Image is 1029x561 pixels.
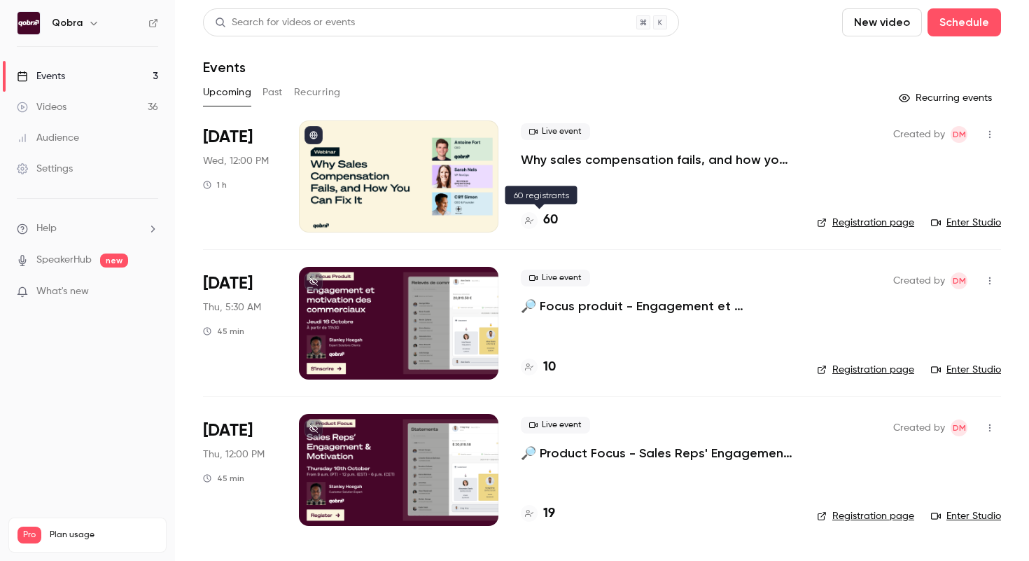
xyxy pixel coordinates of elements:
[203,326,244,337] div: 45 min
[521,270,590,286] span: Live event
[17,12,40,34] img: Qobra
[36,221,57,236] span: Help
[892,87,1001,109] button: Recurring events
[17,100,66,114] div: Videos
[931,216,1001,230] a: Enter Studio
[951,272,967,289] span: Dylan Manceau
[842,8,922,36] button: New video
[951,126,967,143] span: Dylan Manceau
[521,151,794,168] a: Why sales compensation fails, and how you can fix it
[52,16,83,30] h6: Qobra
[521,298,794,314] a: 🔎 Focus produit - Engagement et motivation des commerciaux
[50,529,157,541] span: Plan usage
[203,267,276,379] div: Oct 16 Thu, 11:30 AM (Europe/Paris)
[141,286,158,298] iframe: Noticeable Trigger
[543,211,558,230] h4: 60
[953,420,966,436] span: DM
[203,420,253,442] span: [DATE]
[36,284,89,299] span: What's new
[203,300,261,314] span: Thu, 5:30 AM
[17,527,41,543] span: Pro
[203,448,265,462] span: Thu, 12:00 PM
[17,69,65,83] div: Events
[521,504,555,523] a: 19
[951,420,967,436] span: Dylan Manceau
[203,81,251,104] button: Upcoming
[543,358,556,377] h4: 10
[521,211,558,230] a: 60
[294,81,341,104] button: Recurring
[931,509,1001,523] a: Enter Studio
[893,126,945,143] span: Created by
[953,272,966,289] span: DM
[521,417,590,434] span: Live event
[36,253,92,268] a: SpeakerHub
[203,59,246,76] h1: Events
[931,363,1001,377] a: Enter Studio
[203,126,253,148] span: [DATE]
[817,216,914,230] a: Registration page
[521,123,590,140] span: Live event
[893,420,945,436] span: Created by
[203,272,253,295] span: [DATE]
[543,504,555,523] h4: 19
[927,8,1001,36] button: Schedule
[203,154,269,168] span: Wed, 12:00 PM
[215,15,355,30] div: Search for videos or events
[17,162,73,176] div: Settings
[203,473,244,484] div: 45 min
[203,120,276,233] div: Oct 8 Wed, 6:00 PM (Europe/Paris)
[203,414,276,526] div: Oct 16 Thu, 6:00 PM (Europe/Paris)
[893,272,945,289] span: Created by
[17,131,79,145] div: Audience
[100,254,128,268] span: new
[521,358,556,377] a: 10
[817,509,914,523] a: Registration page
[17,221,158,236] li: help-dropdown-opener
[262,81,283,104] button: Past
[203,179,227,191] div: 1 h
[521,445,794,462] a: 🔎 Product Focus - Sales Reps' Engagement & Motivation
[817,363,914,377] a: Registration page
[953,126,966,143] span: DM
